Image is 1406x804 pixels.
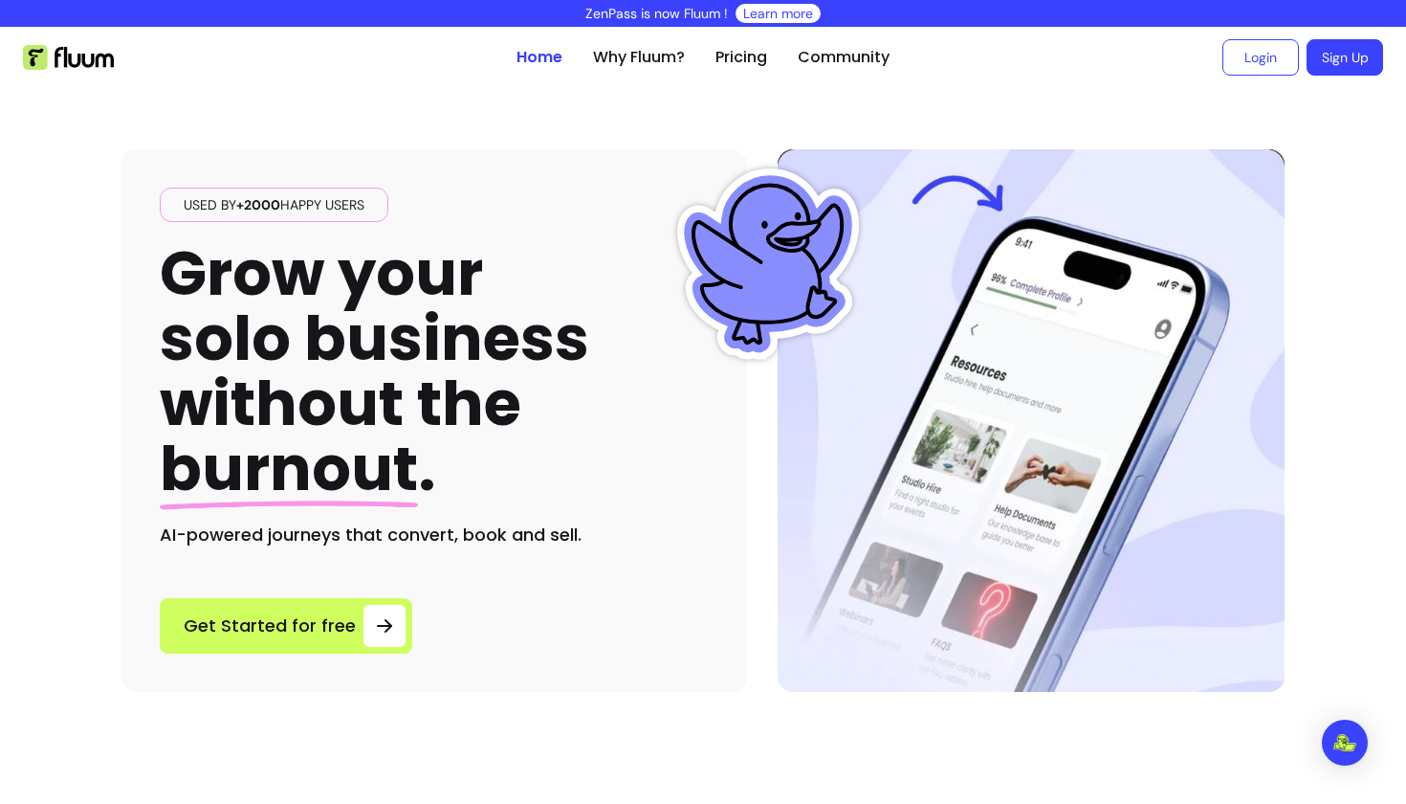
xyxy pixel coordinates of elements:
[516,46,562,69] a: Home
[176,195,372,214] span: Used by happy users
[160,426,418,511] span: burnout
[23,45,114,70] img: Fluum Logo
[715,46,767,69] a: Pricing
[1322,720,1368,766] div: Open Intercom Messenger
[778,149,1285,692] img: Hero
[160,241,589,502] h1: Grow your solo business without the .
[798,46,890,69] a: Community
[160,522,709,548] h2: AI-powered journeys that convert, book and sell.
[160,598,412,654] a: Get Started for free
[743,4,813,23] a: Learn more
[585,4,728,23] p: ZenPass is now Fluum !
[672,168,864,360] img: Fluum Duck sticker
[1222,39,1299,76] a: Login
[593,46,685,69] a: Why Fluum?
[236,196,280,213] span: +2000
[1307,39,1383,76] a: Sign Up
[184,613,356,639] span: Get Started for free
